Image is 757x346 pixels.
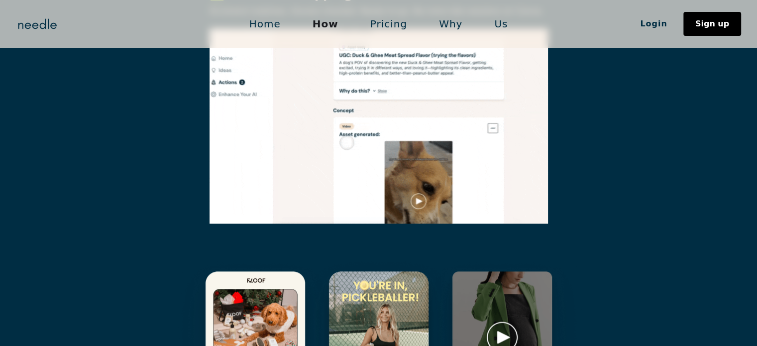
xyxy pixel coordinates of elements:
[423,13,478,34] a: Why
[695,20,729,28] div: Sign up
[233,13,297,34] a: Home
[624,15,683,32] a: Login
[297,13,354,34] a: How
[683,12,741,36] a: Sign up
[354,13,423,34] a: Pricing
[478,13,524,34] a: Us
